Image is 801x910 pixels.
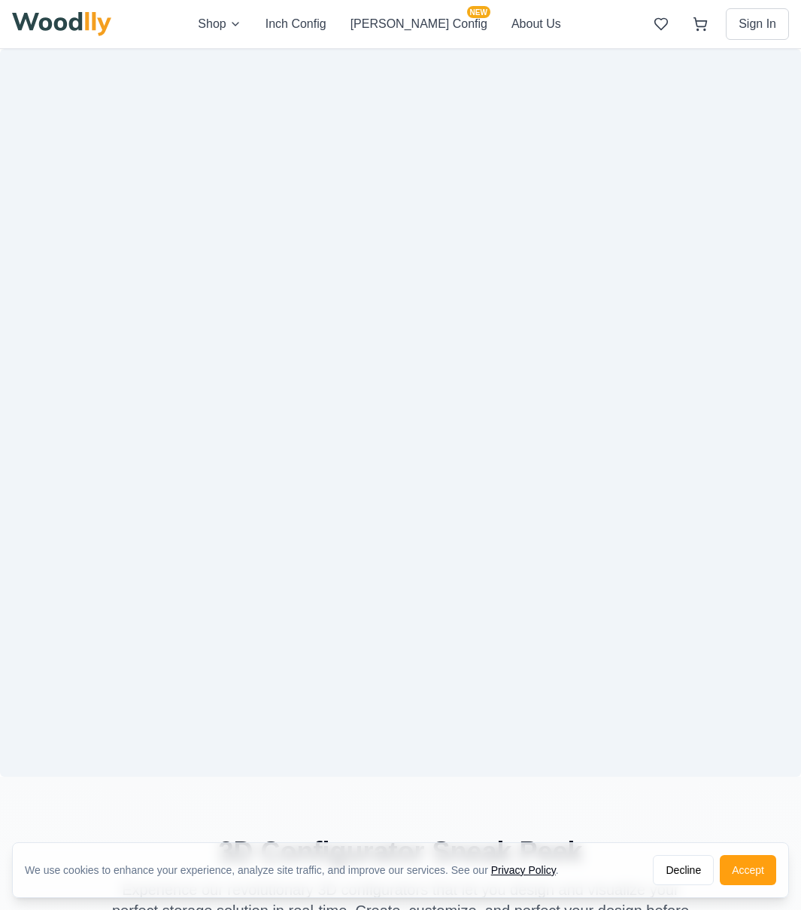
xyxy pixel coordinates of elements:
[653,855,714,885] button: Decline
[511,15,561,33] button: About Us
[720,855,776,885] button: Accept
[12,837,789,867] h2: 3D Configurator Sneak Peek
[467,6,490,18] span: NEW
[726,8,789,40] button: Sign In
[198,15,241,33] button: Shop
[12,12,111,36] img: Woodlly
[491,864,556,876] a: Privacy Policy
[350,15,487,33] button: [PERSON_NAME] ConfigNEW
[265,15,326,33] button: Inch Config
[25,863,571,878] div: We use cookies to enhance your experience, analyze site traffic, and improve our services. See our .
